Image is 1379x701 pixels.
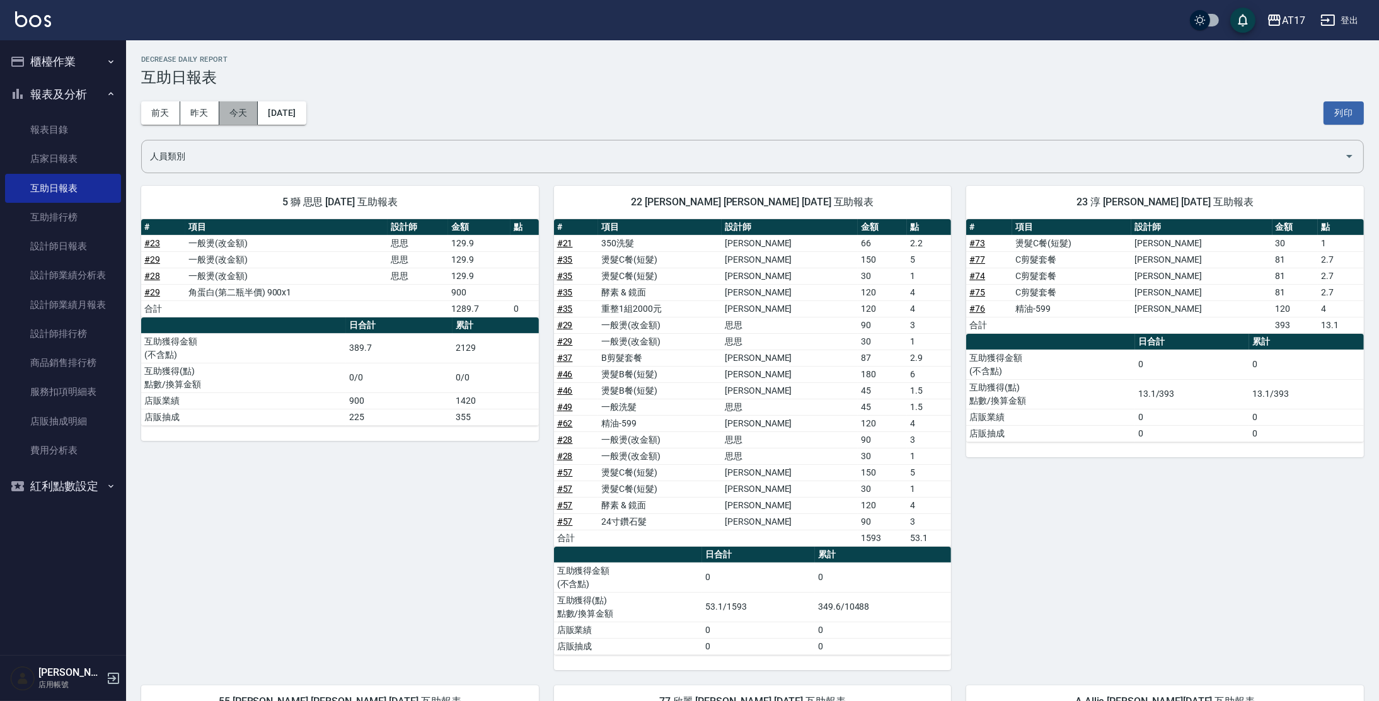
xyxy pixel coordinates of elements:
[722,399,858,415] td: 思思
[907,284,951,300] td: 4
[453,409,538,425] td: 355
[598,317,722,333] td: 一般燙(改金額)
[722,219,858,236] th: 設計師
[557,353,573,363] a: #37
[598,399,722,415] td: 一般洗髮
[722,333,858,350] td: 思思
[1249,379,1364,409] td: 13.1/393
[722,366,858,382] td: [PERSON_NAME]
[554,562,703,592] td: 互助獲得金額 (不含點)
[1012,268,1131,284] td: C剪髮套餐
[5,348,121,377] a: 商品銷售排行榜
[722,350,858,366] td: [PERSON_NAME]
[5,78,121,111] button: 報表及分析
[5,261,121,290] a: 設計師業績分析表
[141,219,185,236] th: #
[722,300,858,317] td: [PERSON_NAME]
[557,435,573,445] a: #28
[702,547,815,563] th: 日合計
[598,415,722,431] td: 精油-599
[969,271,985,281] a: #74
[858,300,907,317] td: 120
[388,235,448,251] td: 思思
[966,379,1135,409] td: 互助獲得(點) 點數/換算金額
[448,251,511,268] td: 129.9
[969,238,985,248] a: #73
[969,254,985,265] a: #77
[38,666,103,679] h5: [PERSON_NAME]
[1131,284,1272,300] td: [PERSON_NAME]
[598,497,722,513] td: 酵素 & 鏡面
[141,69,1364,86] h3: 互助日報表
[1131,251,1272,268] td: [PERSON_NAME]
[5,203,121,232] a: 互助排行榜
[554,622,703,638] td: 店販業績
[598,268,722,284] td: 燙髮C餐(短髮)
[858,366,907,382] td: 180
[858,219,907,236] th: 金額
[5,290,121,319] a: 設計師業績月報表
[557,369,573,379] a: #46
[598,481,722,497] td: 燙髮C餐(短髮)
[1318,317,1364,333] td: 13.1
[185,268,388,284] td: 一般燙(改金額)
[1131,300,1272,317] td: [PERSON_NAME]
[10,666,35,691] img: Person
[144,238,160,248] a: #23
[1315,9,1364,32] button: 登出
[858,317,907,333] td: 90
[907,448,951,464] td: 1
[5,377,121,406] a: 服務扣項明細表
[557,516,573,527] a: #57
[346,409,453,425] td: 225
[554,219,598,236] th: #
[185,251,388,268] td: 一般燙(改金額)
[5,144,121,173] a: 店家日報表
[554,219,952,547] table: a dense table
[858,464,907,481] td: 150
[141,409,346,425] td: 店販抽成
[5,407,121,436] a: 店販抽成明細
[598,366,722,382] td: 燙髮B餐(短髮)
[598,300,722,317] td: 重整1組2000元
[598,382,722,399] td: 燙髮B餐(短髮)
[907,399,951,415] td: 1.5
[141,101,180,125] button: 前天
[598,464,722,481] td: 燙髮C餐(短髮)
[346,392,453,409] td: 900
[5,319,121,348] a: 設計師排行榜
[557,418,573,428] a: #62
[966,219,1012,236] th: #
[1272,300,1318,317] td: 120
[598,219,722,236] th: 項目
[453,392,538,409] td: 1420
[346,317,453,334] th: 日合計
[1131,268,1272,284] td: [PERSON_NAME]
[598,431,722,448] td: 一般燙(改金額)
[144,287,160,297] a: #29
[598,513,722,530] td: 24寸鑽石髮
[858,251,907,268] td: 150
[815,562,951,592] td: 0
[5,45,121,78] button: 櫃檯作業
[147,145,1339,168] input: 人員名稱
[858,530,907,546] td: 1593
[1272,317,1318,333] td: 393
[858,350,907,366] td: 87
[557,402,573,412] a: #49
[448,235,511,251] td: 129.9
[1131,219,1272,236] th: 設計師
[557,238,573,248] a: #21
[815,592,951,622] td: 349.6/10488
[141,333,346,363] td: 互助獲得金額 (不含點)
[858,268,907,284] td: 30
[598,350,722,366] td: B剪髮套餐
[815,622,951,638] td: 0
[1135,379,1250,409] td: 13.1/393
[858,235,907,251] td: 66
[144,254,160,265] a: #29
[1272,235,1318,251] td: 30
[1272,268,1318,284] td: 81
[815,638,951,654] td: 0
[722,464,858,481] td: [PERSON_NAME]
